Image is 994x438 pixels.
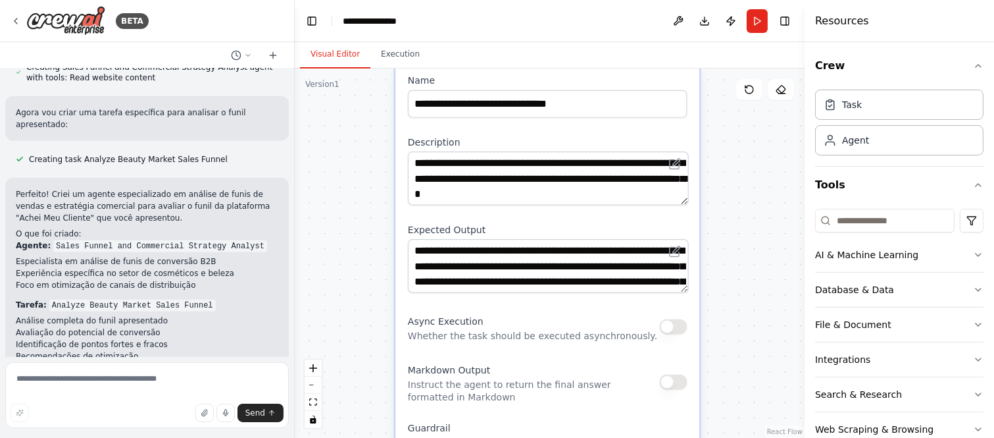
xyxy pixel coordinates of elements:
[767,428,803,435] a: React Flow attribution
[305,394,322,411] button: fit view
[815,342,983,377] button: Integrations
[343,14,409,28] nav: breadcrumb
[16,350,278,362] li: Recomendações de otimização
[16,267,278,279] li: Experiência específica no setor de cosméticos e beleza
[16,300,47,310] strong: Tarefa:
[16,241,51,250] strong: Agente:
[305,79,339,90] div: Version 1
[408,366,490,376] span: Markdown Output
[11,404,29,422] button: Improve this prompt
[305,377,322,394] button: zoom out
[815,388,902,401] div: Search & Research
[815,283,894,296] div: Database & Data
[408,379,660,404] p: Instruct the agent to return the final answer formatted in Markdown
[305,411,322,428] button: toggle interactivity
[305,360,322,377] button: zoom in
[408,422,687,435] label: Guardrail
[842,98,862,111] div: Task
[16,107,278,130] p: Agora vou criar uma tarefa específica para analisar o funil apresentado:
[226,47,257,63] button: Switch to previous chat
[815,308,983,342] button: File & Document
[16,256,278,267] li: Especialista em análise de funis de conversão B2B
[815,238,983,272] button: AI & Machine Learning
[116,13,149,29] div: BETA
[776,12,794,30] button: Hide right sidebar
[408,136,687,149] label: Description
[237,404,284,422] button: Send
[666,242,684,261] button: Open in editor
[815,423,933,436] div: Web Scraping & Browsing
[16,327,278,339] li: Avaliação do potencial de conversão
[195,404,214,422] button: Upload files
[815,353,870,366] div: Integrations
[815,13,869,29] h4: Resources
[216,404,235,422] button: Click to speak your automation idea
[815,273,983,307] button: Database & Data
[370,41,430,68] button: Execution
[49,300,216,312] code: Analyze Beauty Market Sales Funnel
[408,74,687,87] label: Name
[815,318,891,331] div: File & Document
[16,339,278,350] li: Identificação de pontos fortes e fracos
[815,84,983,166] div: Crew
[303,12,321,30] button: Hide left sidebar
[815,47,983,84] button: Crew
[16,279,278,291] li: Foco em otimização de canais de distribuição
[300,41,370,68] button: Visual Editor
[26,6,105,36] img: Logo
[408,224,687,236] label: Expected Output
[815,248,918,261] div: AI & Machine Learning
[842,134,869,147] div: Agent
[26,62,278,83] span: Creating Sales Funnel and Commercial Strategy Analyst agent with tools: Read website content
[16,228,278,240] h2: O que foi criado:
[245,408,265,418] span: Send
[815,167,983,204] button: Tools
[16,188,278,224] p: Perfeito! Criei um agente especializado em análise de funis de vendas e estratégia comercial para...
[666,155,684,173] button: Open in editor
[408,330,657,342] p: Whether the task should be executed asynchronously.
[53,240,267,252] code: Sales Funnel and Commercial Strategy Analyst
[408,316,484,327] span: Async Execution
[16,315,278,327] li: Análise completa do funil apresentado
[305,360,322,428] div: React Flow controls
[29,154,228,165] span: Creating task Analyze Beauty Market Sales Funnel
[262,47,284,63] button: Start a new chat
[815,377,983,412] button: Search & Research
